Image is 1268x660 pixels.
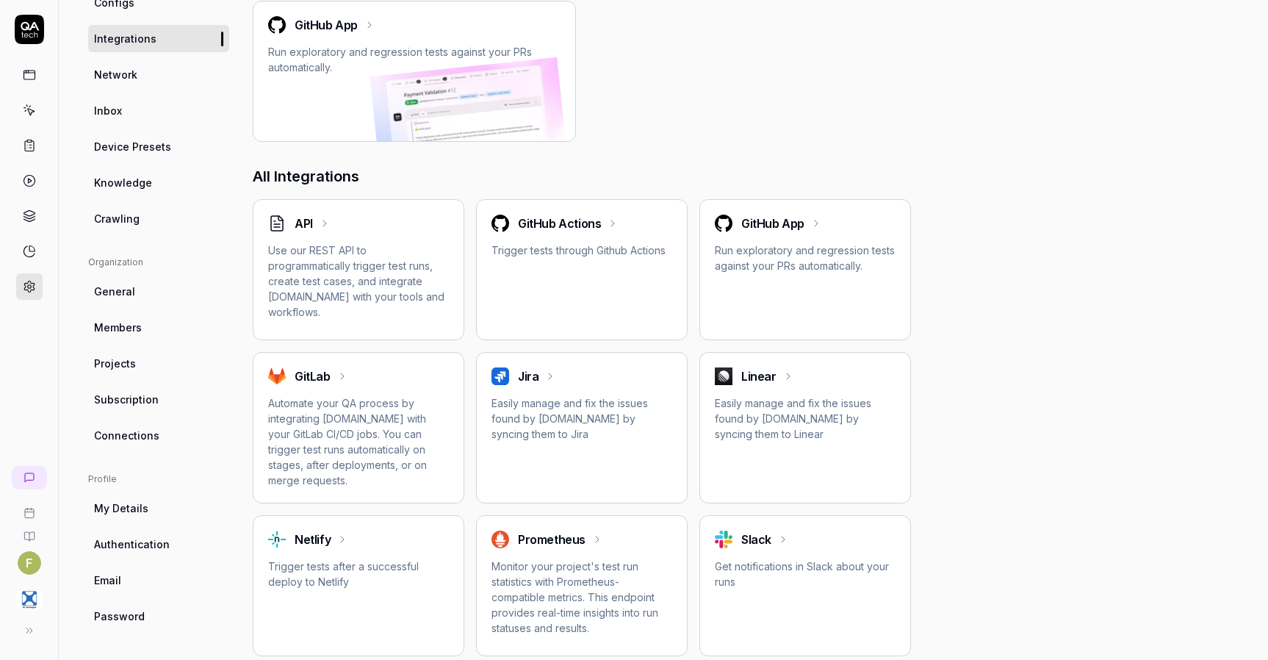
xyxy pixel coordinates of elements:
[491,367,509,385] img: Hackoffice
[491,243,672,258] p: Trigger tests through Github Actions
[295,367,331,385] h2: GitLab
[715,395,896,442] p: Easily manage and fix the issues found by [DOMAIN_NAME] by syncing them to Linear
[491,215,509,232] img: Hackoffice
[253,352,464,503] a: HackofficeGitLabAutomate your QA process by integrating [DOMAIN_NAME] with your GitLab CI/CD jobs...
[741,215,804,232] h2: GitHub App
[518,367,538,385] h2: Jira
[94,103,122,118] span: Inbox
[476,352,688,503] a: HackofficeJiraEasily manage and fix the issues found by [DOMAIN_NAME] by syncing them to Jira
[699,352,911,503] a: HackofficeLinearEasily manage and fix the issues found by [DOMAIN_NAME] by syncing them to Linear
[6,519,52,542] a: Documentation
[94,31,156,46] span: Integrations
[88,386,229,413] a: Subscription
[295,215,313,232] h2: API
[491,531,509,548] img: Hackoffice
[88,567,229,594] a: Email
[268,531,286,547] img: Hackoffice
[94,537,170,552] span: Authentication
[88,133,229,160] a: Device Presets
[715,215,732,232] img: Hackoffice
[518,531,586,548] h2: Prometheus
[88,25,229,52] a: Integrations
[699,515,911,656] a: HackofficeSlackGet notifications in Slack about your runs
[88,97,229,124] a: Inbox
[88,278,229,305] a: General
[94,501,148,516] span: My Details
[6,495,52,519] a: Book a call with us
[253,165,911,187] h3: All Integrations
[253,1,576,142] a: HackofficeGitHub AppGitHub App screenshotRun exploratory and regression tests against your PRs au...
[491,559,672,636] p: Monitor your project's test run statistics with Prometheus-compatible metrics. This endpoint prov...
[715,243,896,273] p: Run exploratory and regression tests against your PRs automatically.
[476,199,688,340] a: HackofficeGitHub ActionsTrigger tests through Github Actions
[88,256,229,269] div: Organization
[94,284,135,299] span: General
[94,320,142,335] span: Members
[268,367,286,385] img: Hackoffice
[94,139,171,154] span: Device Presets
[715,559,896,589] p: Get notifications in Slack about your runs
[94,67,137,82] span: Network
[295,16,358,34] h2: GitHub App
[94,356,136,371] span: Projects
[699,199,911,340] a: HackofficeGitHub AppRun exploratory and regression tests against your PRs automatically.
[88,205,229,232] a: Crawling
[253,515,464,656] a: HackofficeNetlifyTrigger tests after a successful deploy to Netlify
[268,16,286,34] img: Hackoffice
[88,350,229,377] a: Projects
[18,551,41,575] button: F
[491,395,672,442] p: Easily manage and fix the issues found by [DOMAIN_NAME] by syncing them to Jira
[88,169,229,196] a: Knowledge
[88,603,229,630] a: Password
[94,573,121,588] span: Email
[741,531,771,548] h2: Slack
[268,44,561,75] p: Run exploratory and regression tests against your PRs automatically.
[6,575,52,616] button: 4C Strategies Logo
[88,495,229,522] a: My Details
[94,609,145,624] span: Password
[741,367,777,385] h2: Linear
[88,422,229,449] a: Connections
[715,367,732,385] img: Hackoffice
[94,392,159,407] span: Subscription
[12,466,47,489] a: New conversation
[268,395,449,488] p: Automate your QA process by integrating [DOMAIN_NAME] with your GitLab CI/CD jobs. You can trigge...
[88,473,229,486] div: Profile
[370,57,569,193] img: GitHub App screenshot
[268,559,449,589] p: Trigger tests after a successful deploy to Netlify
[88,314,229,341] a: Members
[94,175,152,190] span: Knowledge
[268,243,449,320] p: Use our REST API to programmatically trigger test runs, create test cases, and integrate [DOMAIN_...
[518,215,601,232] h2: GitHub Actions
[88,61,229,88] a: Network
[88,531,229,558] a: Authentication
[295,531,331,548] h2: Netlify
[16,587,43,613] img: 4C Strategies Logo
[94,211,140,226] span: Crawling
[253,199,464,340] a: APIUse our REST API to programmatically trigger test runs, create test cases, and integrate [DOMA...
[715,531,732,548] img: Hackoffice
[476,515,688,656] a: HackofficePrometheusMonitor your project's test run statistics with Prometheus-compatible metrics...
[94,428,159,443] span: Connections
